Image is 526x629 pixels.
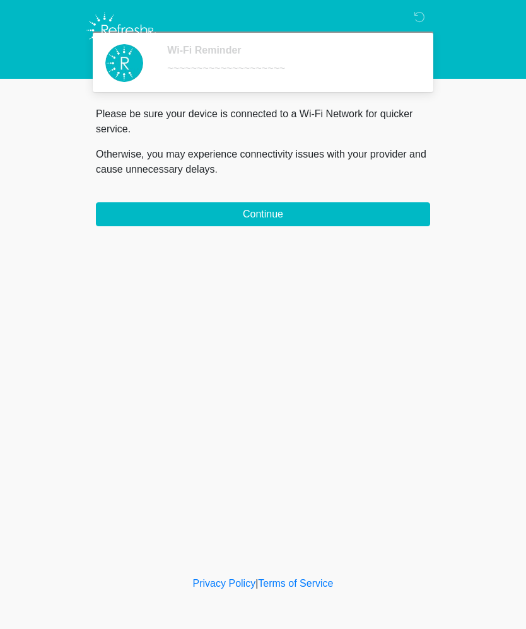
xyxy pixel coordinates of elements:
img: Refresh RX Logo [83,9,160,51]
span: . [215,164,218,175]
div: ~~~~~~~~~~~~~~~~~~~~ [167,61,411,76]
a: | [255,578,258,589]
button: Continue [96,202,430,226]
p: Otherwise, you may experience connectivity issues with your provider and cause unnecessary delays [96,147,430,177]
a: Privacy Policy [193,578,256,589]
p: Please be sure your device is connected to a Wi-Fi Network for quicker service. [96,107,430,137]
a: Terms of Service [258,578,333,589]
img: Agent Avatar [105,44,143,82]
